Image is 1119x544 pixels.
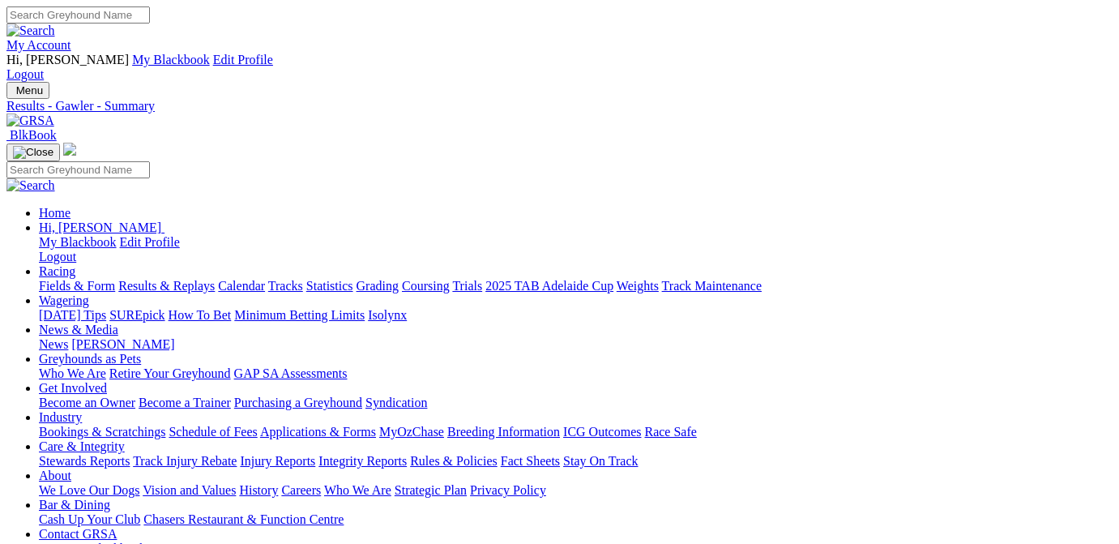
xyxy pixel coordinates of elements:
a: 2025 TAB Adelaide Cup [485,279,613,293]
a: Logout [39,250,76,263]
div: Hi, [PERSON_NAME] [39,235,1113,264]
a: Results & Replays [118,279,215,293]
a: Racing [39,264,75,278]
a: Integrity Reports [318,454,407,468]
span: Hi, [PERSON_NAME] [6,53,129,66]
a: Track Maintenance [662,279,762,293]
a: Edit Profile [213,53,273,66]
a: Become an Owner [39,396,135,409]
a: Wagering [39,293,89,307]
a: Privacy Policy [470,483,546,497]
a: About [39,469,71,482]
a: Purchasing a Greyhound [234,396,362,409]
a: Industry [39,410,82,424]
img: Close [13,146,53,159]
a: News [39,337,68,351]
a: Who We Are [324,483,391,497]
a: Cash Up Your Club [39,512,140,526]
a: Strategic Plan [395,483,467,497]
a: Logout [6,67,44,81]
input: Search [6,6,150,24]
span: BlkBook [10,128,57,142]
a: Calendar [218,279,265,293]
button: Toggle navigation [6,82,49,99]
a: Tracks [268,279,303,293]
a: My Blackbook [39,235,117,249]
a: Stay On Track [563,454,638,468]
a: Bar & Dining [39,498,110,512]
a: Home [39,206,70,220]
div: About [39,483,1113,498]
a: How To Bet [169,308,232,322]
a: My Account [6,38,71,52]
a: Bookings & Scratchings [39,425,165,439]
a: SUREpick [109,308,164,322]
a: Stewards Reports [39,454,130,468]
a: BlkBook [6,128,57,142]
a: Minimum Betting Limits [234,308,365,322]
div: News & Media [39,337,1113,352]
a: Rules & Policies [410,454,498,468]
a: GAP SA Assessments [234,366,348,380]
a: Results - Gawler - Summary [6,99,1113,114]
a: Care & Integrity [39,439,125,453]
div: Industry [39,425,1113,439]
a: Coursing [402,279,450,293]
div: My Account [6,53,1113,82]
a: My Blackbook [132,53,210,66]
img: Search [6,24,55,38]
a: Chasers Restaurant & Function Centre [143,512,344,526]
a: Careers [281,483,321,497]
a: Contact GRSA [39,527,117,541]
div: Racing [39,279,1113,293]
a: Trials [452,279,482,293]
a: Breeding Information [447,425,560,439]
a: We Love Our Dogs [39,483,139,497]
button: Toggle navigation [6,143,60,161]
span: Hi, [PERSON_NAME] [39,221,161,234]
a: Greyhounds as Pets [39,352,141,366]
a: Race Safe [644,425,696,439]
a: Grading [357,279,399,293]
a: News & Media [39,323,118,336]
a: Become a Trainer [139,396,231,409]
a: Applications & Forms [260,425,376,439]
a: Retire Your Greyhound [109,366,231,380]
input: Search [6,161,150,178]
a: [PERSON_NAME] [71,337,174,351]
a: Get Involved [39,381,107,395]
img: Search [6,178,55,193]
a: ICG Outcomes [563,425,641,439]
div: Care & Integrity [39,454,1113,469]
a: Syndication [365,396,427,409]
a: Fields & Form [39,279,115,293]
a: Isolynx [368,308,407,322]
div: Wagering [39,308,1113,323]
a: MyOzChase [379,425,444,439]
div: Bar & Dining [39,512,1113,527]
span: Menu [16,84,43,96]
a: Statistics [306,279,353,293]
a: Schedule of Fees [169,425,257,439]
a: Who We Are [39,366,106,380]
div: Greyhounds as Pets [39,366,1113,381]
a: Track Injury Rebate [133,454,237,468]
a: Edit Profile [120,235,180,249]
a: Vision and Values [143,483,236,497]
a: Hi, [PERSON_NAME] [39,221,164,234]
a: Injury Reports [240,454,315,468]
img: GRSA [6,114,54,128]
a: Fact Sheets [501,454,560,468]
img: logo-grsa-white.png [63,143,76,156]
a: [DATE] Tips [39,308,106,322]
div: Get Involved [39,396,1113,410]
a: Weights [617,279,659,293]
a: History [239,483,278,497]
